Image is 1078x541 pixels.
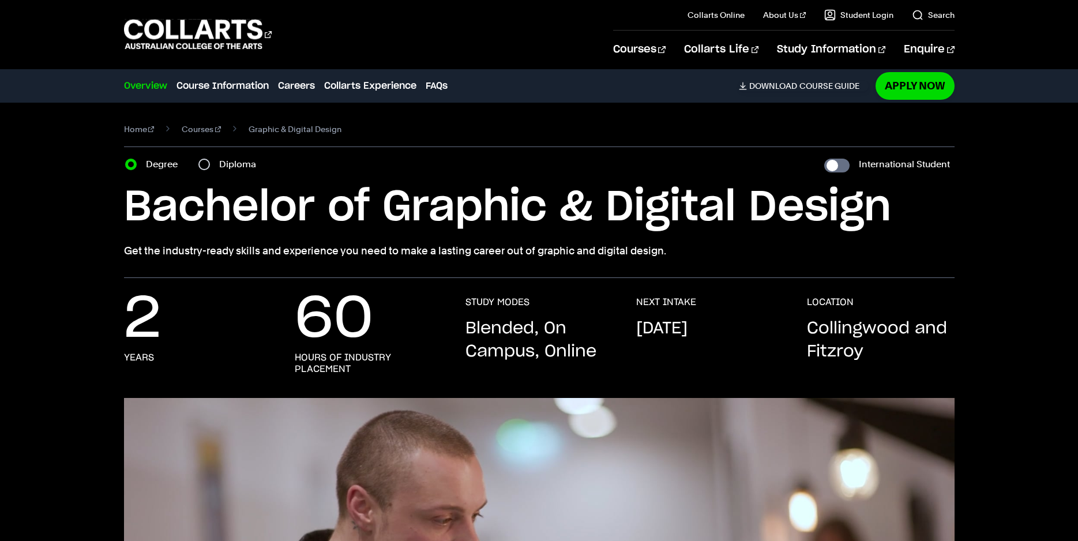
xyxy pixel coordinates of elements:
[146,156,185,172] label: Degree
[426,79,448,93] a: FAQs
[219,156,263,172] label: Diploma
[124,121,155,137] a: Home
[295,352,442,375] h3: hours of industry placement
[124,79,167,93] a: Overview
[876,72,955,99] a: Apply Now
[912,9,955,21] a: Search
[124,18,272,51] div: Go to homepage
[124,243,955,259] p: Get the industry-ready skills and experience you need to make a lasting career out of graphic and...
[124,182,955,234] h1: Bachelor of Graphic & Digital Design
[859,156,950,172] label: International Student
[688,9,745,21] a: Collarts Online
[176,79,269,93] a: Course Information
[182,121,221,137] a: Courses
[777,31,885,69] a: Study Information
[904,31,954,69] a: Enquire
[807,317,955,363] p: Collingwood and Fitzroy
[278,79,315,93] a: Careers
[124,296,161,343] p: 2
[749,81,797,91] span: Download
[465,296,529,308] h3: STUDY MODES
[763,9,806,21] a: About Us
[739,81,869,91] a: DownloadCourse Guide
[824,9,893,21] a: Student Login
[613,31,666,69] a: Courses
[684,31,758,69] a: Collarts Life
[124,352,154,363] h3: years
[465,317,613,363] p: Blended, On Campus, Online
[324,79,416,93] a: Collarts Experience
[249,121,341,137] span: Graphic & Digital Design
[295,296,373,343] p: 60
[636,296,696,308] h3: NEXT INTAKE
[807,296,854,308] h3: LOCATION
[636,317,688,340] p: [DATE]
